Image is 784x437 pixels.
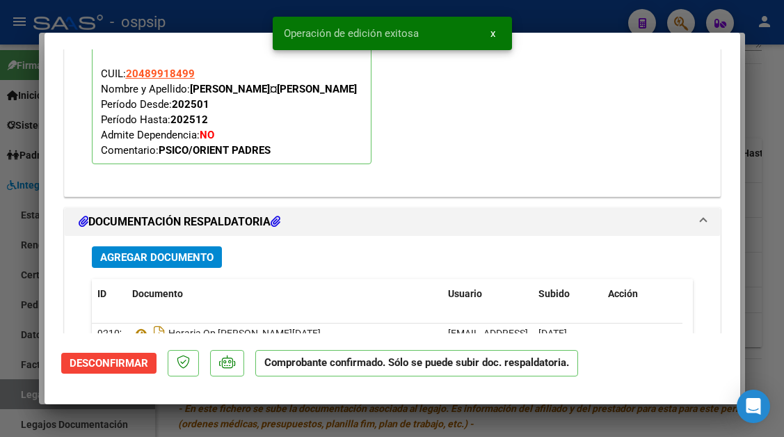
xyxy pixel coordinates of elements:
[159,144,271,157] strong: PSICO/ORIENT PADRES
[538,328,567,339] span: [DATE]
[65,208,720,236] mat-expansion-panel-header: DOCUMENTACIÓN RESPALDATORIA
[132,328,321,339] span: Horaria Op [PERSON_NAME][DATE]
[126,67,195,80] span: 20489918499
[127,279,442,309] datatable-header-cell: Documento
[448,328,689,339] span: [EMAIL_ADDRESS][DOMAIN_NAME] - [PERSON_NAME] -
[97,288,106,299] span: ID
[70,357,148,370] span: Desconfirmar
[190,83,357,95] strong: [PERSON_NAME]¤[PERSON_NAME]
[200,129,214,141] strong: NO
[538,288,570,299] span: Subido
[170,113,208,126] strong: 202512
[97,328,125,339] span: 92102
[172,98,209,111] strong: 202501
[737,390,770,423] div: Open Intercom Messenger
[132,288,183,299] span: Documento
[100,251,214,264] span: Agregar Documento
[490,27,495,40] span: x
[101,67,357,157] span: CUIL: Nombre y Apellido: Período Desde: Período Hasta: Admite Dependencia:
[602,279,672,309] datatable-header-cell: Acción
[61,353,157,374] button: Desconfirmar
[92,15,371,164] p: Legajo preaprobado para Período de Prestación:
[79,214,280,230] h1: DOCUMENTACIÓN RESPALDATORIA
[92,246,222,268] button: Agregar Documento
[92,279,127,309] datatable-header-cell: ID
[479,21,506,46] button: x
[608,288,638,299] span: Acción
[442,279,533,309] datatable-header-cell: Usuario
[533,279,602,309] datatable-header-cell: Subido
[101,144,271,157] span: Comentario:
[448,288,482,299] span: Usuario
[284,26,419,40] span: Operación de edición exitosa
[255,350,578,377] p: Comprobante confirmado. Sólo se puede subir doc. respaldatoria.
